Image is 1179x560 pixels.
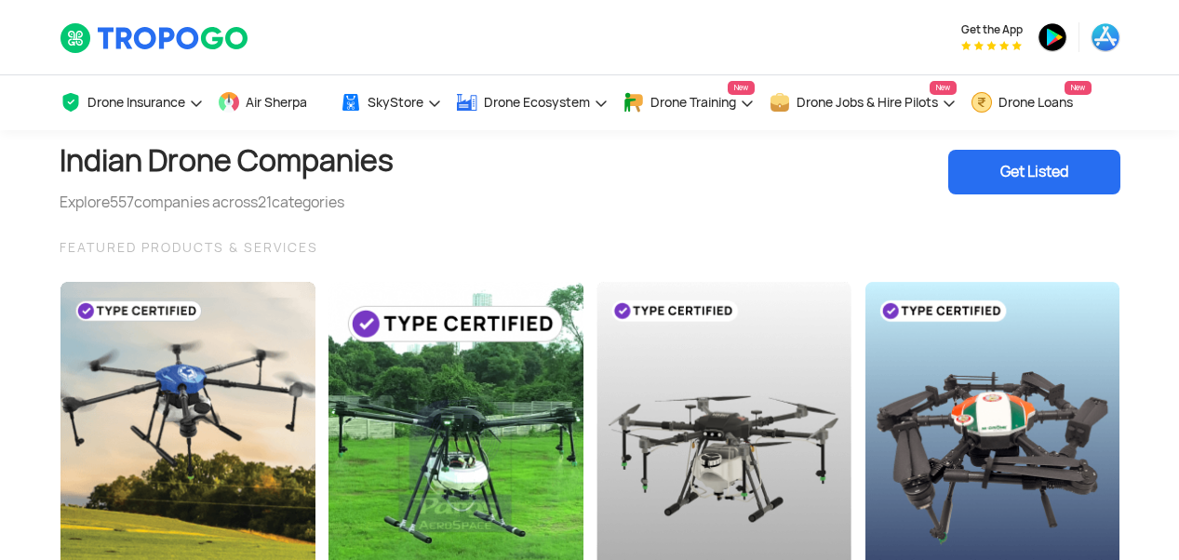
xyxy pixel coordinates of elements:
div: FEATURED PRODUCTS & SERVICES [60,236,1120,259]
img: ic_playstore.png [1038,22,1067,52]
span: Drone Loans [998,95,1073,110]
h1: Indian Drone Companies [60,130,394,192]
a: SkyStore [340,75,442,130]
img: TropoGo Logo [60,22,250,54]
div: Explore companies across categories [60,192,394,214]
span: 21 [258,193,272,212]
span: New [1065,81,1092,95]
span: Drone Ecosystem [484,95,590,110]
span: New [728,81,755,95]
span: Drone Training [650,95,736,110]
div: Get Listed [948,150,1120,194]
a: Air Sherpa [218,75,326,130]
a: Drone LoansNew [971,75,1092,130]
img: ic_appstore.png [1091,22,1120,52]
a: Drone TrainingNew [623,75,755,130]
span: SkyStore [368,95,423,110]
span: Air Sherpa [246,95,307,110]
span: Drone Jobs & Hire Pilots [797,95,938,110]
a: Drone Insurance [60,75,204,130]
img: App Raking [961,41,1022,50]
span: Get the App [961,22,1023,37]
a: Drone Jobs & Hire PilotsNew [769,75,957,130]
a: Drone Ecosystem [456,75,609,130]
span: New [930,81,957,95]
span: 557 [110,193,134,212]
span: Drone Insurance [87,95,185,110]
